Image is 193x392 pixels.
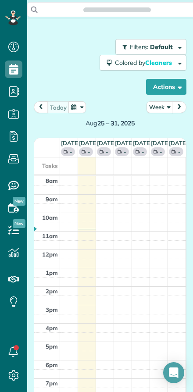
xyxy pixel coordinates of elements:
span: - [142,147,144,156]
span: 9am [46,196,58,203]
span: Aug [86,119,97,127]
span: New [13,219,25,228]
button: Filters: Default [115,39,186,55]
a: [DATE] [79,139,98,146]
span: Default [150,43,173,51]
span: - [178,147,181,156]
span: Cleaners [145,59,173,67]
h2: 25 – 31, 2025 [49,120,171,127]
button: next [172,101,186,113]
span: New [13,197,25,206]
span: 8am [46,177,58,184]
span: 1pm [46,269,58,276]
a: Filters: Default [111,39,186,55]
span: 10am [42,214,58,221]
span: - [124,147,126,156]
a: [DATE] [133,139,152,146]
span: Tasks [42,162,58,169]
span: - [106,147,108,156]
span: 7pm [46,380,58,387]
button: Actions [146,79,186,95]
span: 2pm [46,288,58,295]
button: Colored byCleaners [100,55,186,71]
button: prev [34,101,48,113]
span: 3pm [46,306,58,313]
span: Search ZenMaid… [92,5,142,14]
span: 12pm [42,251,58,258]
span: Colored by [115,59,175,67]
a: [DATE] [97,139,116,146]
span: 11am [42,232,58,239]
span: Filters: [130,43,148,51]
a: [DATE] [115,139,134,146]
span: - [88,147,90,156]
button: today [47,101,69,113]
button: Week [147,101,173,113]
span: 4pm [46,324,58,331]
div: Open Intercom Messenger [163,362,184,383]
a: [DATE] [151,139,170,146]
span: 6pm [46,361,58,368]
span: - [160,147,162,156]
span: - [70,147,72,156]
span: 5pm [46,343,58,350]
a: [DATE] [61,139,80,146]
a: [DATE] [169,139,188,146]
